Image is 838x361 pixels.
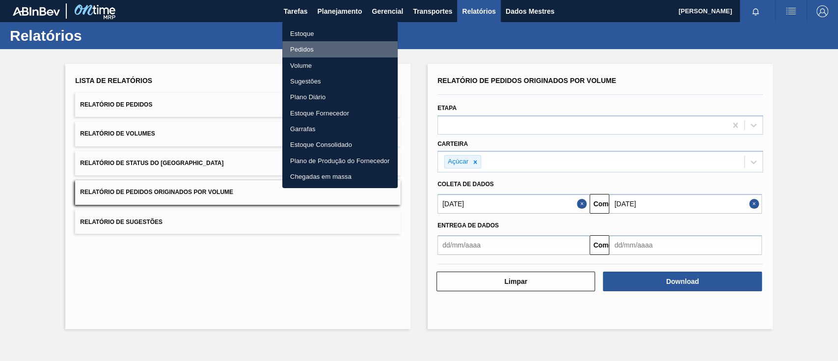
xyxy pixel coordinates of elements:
[290,109,349,116] font: Estoque Fornecedor
[290,141,352,148] font: Estoque Consolidado
[290,78,321,85] font: Sugestões
[290,173,351,180] font: Chegadas em massa
[290,125,316,133] font: Garrafas
[290,61,312,69] font: Volume
[282,89,398,105] a: Plano Diário
[290,30,314,37] font: Estoque
[282,168,398,184] a: Chegadas em massa
[282,153,398,168] a: Plano de Produção do Fornecedor
[282,105,398,121] a: Estoque Fornecedor
[282,121,398,137] a: Garrafas
[282,137,398,152] a: Estoque Consolidado
[290,93,325,101] font: Plano Diário
[282,26,398,41] a: Estoque
[290,157,390,164] font: Plano de Produção do Fornecedor
[290,46,314,53] font: Pedidos
[282,41,398,57] a: Pedidos
[282,57,398,73] a: Volume
[282,73,398,89] a: Sugestões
